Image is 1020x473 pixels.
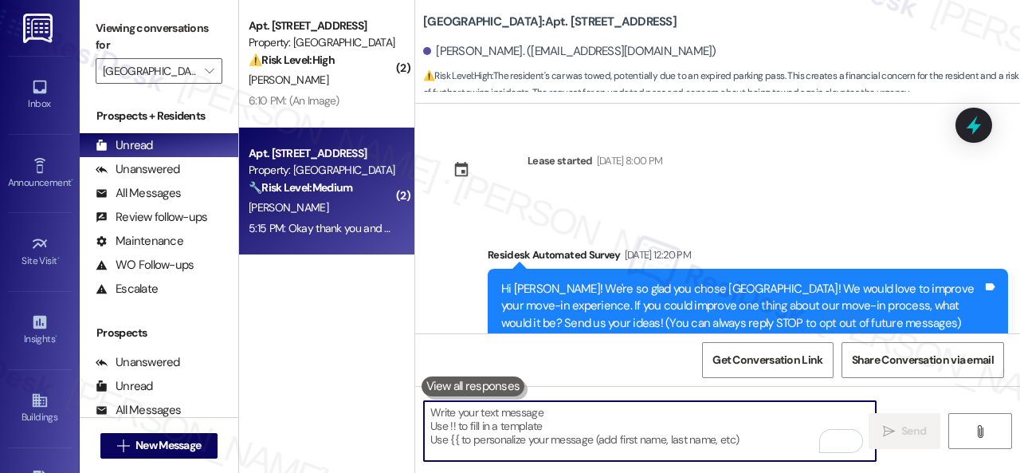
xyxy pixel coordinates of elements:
[883,425,895,438] i: 
[96,257,194,274] div: WO Follow-ups
[249,93,339,108] div: 6:10 PM: (An Image)
[423,43,716,60] div: [PERSON_NAME]. ([EMAIL_ADDRESS][DOMAIN_NAME])
[869,413,940,449] button: Send
[103,58,197,84] input: All communities
[249,53,335,67] strong: ⚠️ Risk Level: High
[8,231,72,274] a: Site Visit •
[8,387,72,430] a: Buildings
[249,73,328,87] span: [PERSON_NAME]
[901,423,926,439] span: Send
[205,65,214,77] i: 
[249,221,595,235] div: 5:15 PM: Okay thank you and parking pass decal was on the mirror hanging
[96,354,180,371] div: Unanswered
[593,152,663,169] div: [DATE] 8:00 PM
[528,152,593,169] div: Lease started
[55,331,57,342] span: •
[96,378,153,395] div: Unread
[249,180,352,195] strong: 🔧 Risk Level: Medium
[23,14,56,43] img: ResiDesk Logo
[96,281,158,298] div: Escalate
[712,352,822,369] span: Get Conversation Link
[71,175,73,186] span: •
[96,233,183,250] div: Maintenance
[249,18,396,34] div: Apt. [STREET_ADDRESS]
[423,69,492,82] strong: ⚠️ Risk Level: High
[424,401,876,461] textarea: To enrich screen reader interactions, please activate Accessibility in Grammarly extension settings
[488,246,1008,269] div: Residesk Automated Survey
[117,439,129,452] i: 
[249,34,396,51] div: Property: [GEOGRAPHIC_DATA]
[135,437,201,454] span: New Message
[249,200,328,215] span: [PERSON_NAME]
[96,185,181,202] div: All Messages
[100,433,218,459] button: New Message
[841,342,1004,378] button: Share Conversation via email
[96,402,181,419] div: All Messages
[423,68,1020,102] span: : The resident's car was towed, potentially due to an expired parking pass. This creates a financ...
[96,137,153,154] div: Unread
[974,425,986,438] i: 
[249,145,396,162] div: Apt. [STREET_ADDRESS]
[8,309,72,352] a: Insights •
[501,281,983,332] div: Hi [PERSON_NAME]! We're so glad you chose [GEOGRAPHIC_DATA]! We would love to improve your move-i...
[57,253,60,264] span: •
[96,16,222,58] label: Viewing conversations for
[80,325,238,341] div: Prospects
[249,162,396,179] div: Property: [GEOGRAPHIC_DATA]
[702,342,833,378] button: Get Conversation Link
[621,246,691,263] div: [DATE] 12:20 PM
[852,352,994,369] span: Share Conversation via email
[96,161,180,178] div: Unanswered
[80,108,238,124] div: Prospects + Residents
[8,73,72,116] a: Inbox
[423,14,677,30] b: [GEOGRAPHIC_DATA]: Apt. [STREET_ADDRESS]
[96,209,207,226] div: Review follow-ups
